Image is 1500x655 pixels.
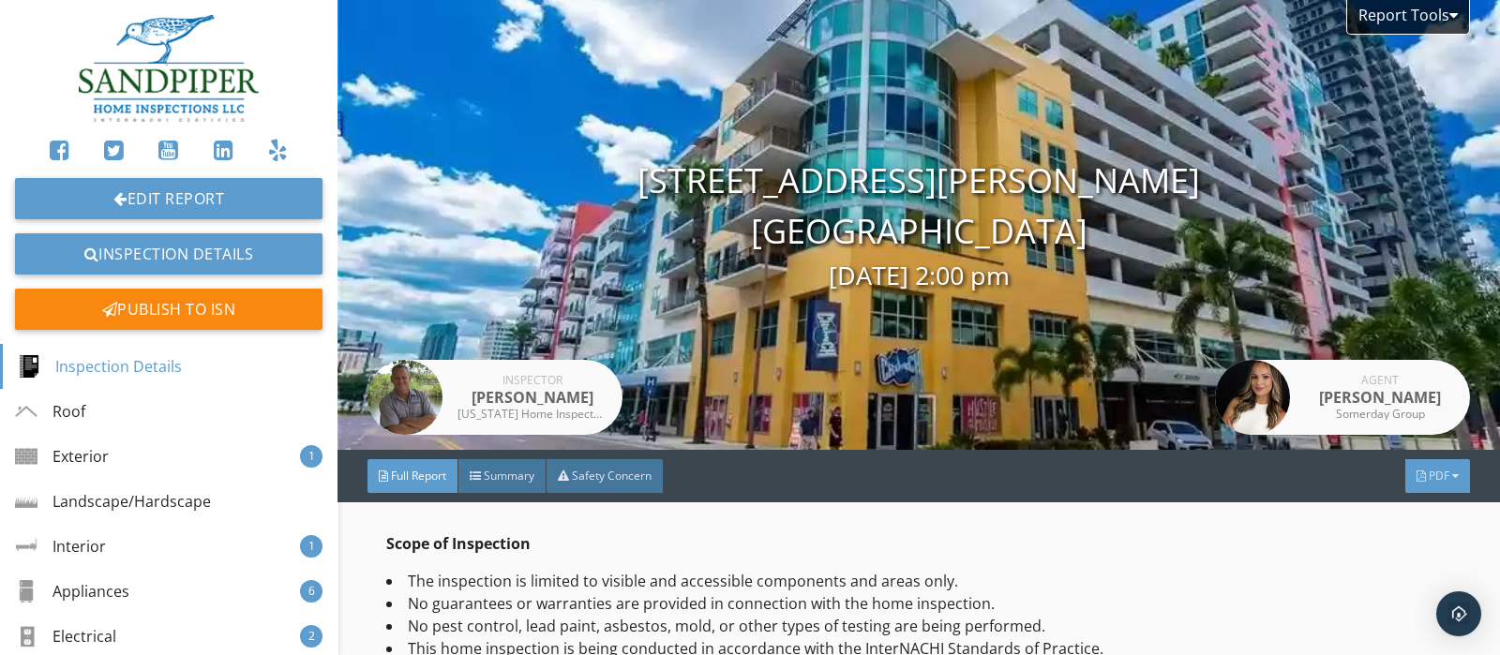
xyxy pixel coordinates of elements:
div: 1 [300,445,322,468]
div: [US_STATE] Home Inspector License # HI-9762, International Association of Certified Home Inspecto... [457,409,607,420]
div: Open Intercom Messenger [1436,591,1481,636]
div: Inspector [457,375,607,386]
div: Appliances [15,580,129,603]
div: Somerday Group [1305,409,1455,420]
div: [STREET_ADDRESS][PERSON_NAME] [GEOGRAPHIC_DATA] [337,156,1500,295]
div: 2 [300,625,322,648]
span: PDF [1429,468,1449,484]
div: Agent [1305,375,1455,386]
img: SandpiperHomeInspectionsLLC-logo_500-500.png [79,15,259,122]
div: Exterior [15,445,109,468]
div: 6 [300,580,322,603]
div: Interior [15,535,106,558]
img: kevin_johnson_sandpiper_home_inspections_cpi_crs.png [367,360,442,435]
li: No pest control, lead paint, asbestos, mold, or other types of testing are being performed. [386,615,1452,637]
li: The inspection is limited to visible and accessible components and areas only. [386,570,1452,592]
span: Summary [484,468,534,484]
div: Landscape/Hardscape [15,490,211,513]
a: Edit Report [15,178,322,219]
span: Full Report [391,468,446,484]
img: jpeg [1215,360,1290,435]
a: Inspector [PERSON_NAME] [US_STATE] Home Inspector License # HI-9762, International Association of... [367,360,622,435]
div: Inspection Details [18,355,182,378]
li: No guarantees or warranties are provided in connection with the home inspection. [386,592,1452,615]
div: Publish to ISN [15,289,322,330]
strong: Scope of Inspection [386,533,531,554]
div: [PERSON_NAME] [1305,386,1455,409]
span: Safety Concern [572,468,652,484]
div: [DATE] 2:00 pm [337,257,1500,295]
div: [PERSON_NAME] [457,386,607,409]
div: Electrical [15,625,116,648]
div: 1 [300,535,322,558]
div: Roof [15,400,85,423]
a: Inspection Details [15,233,322,275]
